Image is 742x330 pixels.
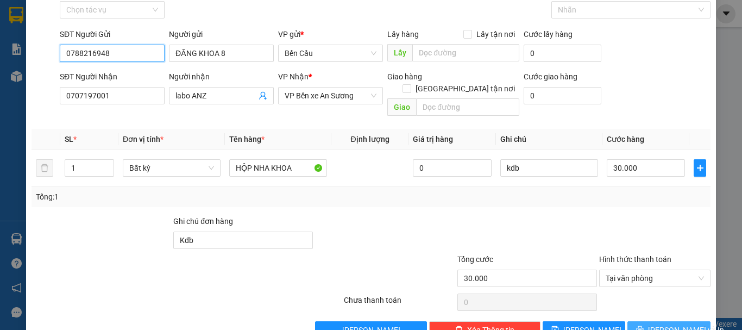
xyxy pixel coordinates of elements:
span: Tên hàng [229,135,265,144]
span: Giao [387,98,416,116]
span: [GEOGRAPHIC_DATA] tận nơi [411,83,519,95]
span: VP Bến xe An Sương [285,88,376,104]
span: SL [65,135,73,144]
input: Dọc đường [412,44,519,61]
div: Chưa thanh toán [343,294,456,313]
span: plus [694,164,706,172]
span: Bến Cầu [285,45,376,61]
input: Ghi chú đơn hàng [173,232,313,249]
label: Hình thức thanh toán [599,255,671,264]
input: Cước lấy hàng [524,45,601,62]
span: Định lượng [350,135,389,144]
button: plus [694,159,706,177]
span: Bất kỳ [129,160,214,176]
input: Dọc đường [416,98,519,116]
input: Cước giao hàng [524,87,601,104]
div: Người gửi [169,28,274,40]
input: VD: Bàn, Ghế [229,159,327,177]
span: Lấy hàng [387,30,419,39]
div: Người nhận [169,71,274,83]
label: Cước lấy hàng [524,30,573,39]
span: Tại văn phòng [606,270,704,287]
span: Giao hàng [387,72,422,81]
span: Lấy tận nơi [472,28,519,40]
button: delete [36,159,53,177]
span: VP Nhận [278,72,309,81]
span: user-add [259,91,267,100]
div: VP gửi [278,28,383,40]
th: Ghi chú [496,129,602,150]
span: Giá trị hàng [413,135,453,144]
label: Ghi chú đơn hàng [173,217,233,226]
span: Cước hàng [607,135,644,144]
div: SĐT Người Nhận [60,71,165,83]
input: Ghi Chú [500,159,598,177]
label: Cước giao hàng [524,72,577,81]
span: Lấy [387,44,412,61]
div: Tổng: 1 [36,191,287,203]
input: 0 [413,159,491,177]
div: SĐT Người Gửi [60,28,165,40]
span: Tổng cước [457,255,493,264]
span: Đơn vị tính [123,135,164,144]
